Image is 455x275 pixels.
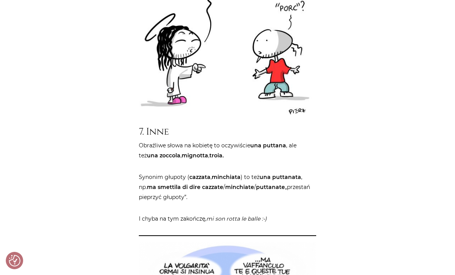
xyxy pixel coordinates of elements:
[9,255,20,267] img: Revisit consent button
[139,126,316,137] h3: 7. Inne
[147,184,223,191] strong: ma smettila di dire cazzate
[209,152,224,159] strong: troia.
[139,214,316,224] p: I chyba na tym zakończę,
[206,215,267,222] em: mi son rotta le balle :-)
[9,255,20,267] button: Preferencje co do zgód
[250,142,261,149] strong: una
[256,184,285,191] strong: puttanate
[139,140,316,160] p: Obraźliwe słowa na kobietę to oczywiście , ale też , ,
[147,152,180,159] strong: una zoccola
[260,174,301,181] strong: una puttanata
[263,142,286,149] strong: puttana
[225,184,254,191] strong: minchiate
[182,152,208,159] strong: mignotta
[139,172,316,202] p: Synonim głupoty ( , ) to też , np. / / „przestań pieprzyć głupoty”.
[189,174,211,181] strong: cazzata
[212,174,241,181] strong: minchiata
